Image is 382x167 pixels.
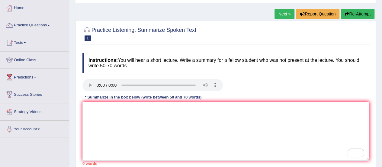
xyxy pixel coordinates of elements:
button: Re-Attempt [341,9,374,19]
a: Practice Questions [0,17,69,32]
a: Tests [0,34,69,49]
textarea: To enrich screen reader interactions, please activate Accessibility in Grammarly extension settings [82,102,369,161]
div: 0 words [82,161,369,166]
h2: Practice Listening: Summarize Spoken Text [82,26,196,41]
a: Next » [274,9,294,19]
a: Success Stories [0,86,69,101]
a: Strategy Videos [0,103,69,119]
h4: You will hear a short lecture. Write a summary for a fellow student who was not present at the le... [82,53,369,73]
button: Report Question [296,9,339,19]
span: 1 [85,35,91,41]
div: * Summarize in the box below (write between 50 and 70 words) [82,94,204,100]
a: Your Account [0,121,69,136]
b: Instructions: [88,58,118,63]
a: Online Class [0,52,69,67]
a: Predictions [0,69,69,84]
